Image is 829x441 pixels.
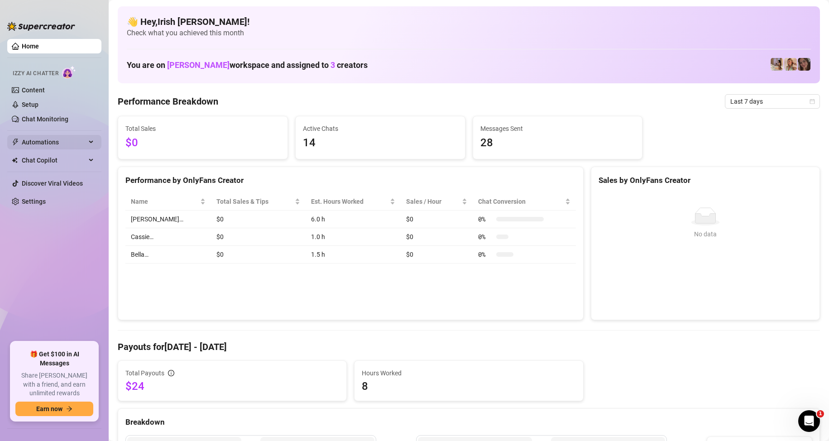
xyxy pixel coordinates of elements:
[127,15,811,28] h4: 👋 Hey, Irish [PERSON_NAME] !
[401,246,473,264] td: $0
[125,211,211,228] td: [PERSON_NAME]…
[478,249,493,259] span: 0 %
[125,246,211,264] td: Bella…
[125,368,164,378] span: Total Payouts
[167,60,230,70] span: [PERSON_NAME]
[131,197,198,206] span: Name
[125,124,280,134] span: Total Sales
[478,214,493,224] span: 0 %
[15,350,93,368] span: 🎁 Get $100 in AI Messages
[211,228,306,246] td: $0
[331,60,335,70] span: 3
[62,66,76,79] img: AI Chatter
[118,95,218,108] h4: Performance Breakdown
[810,99,815,104] span: calendar
[22,101,38,108] a: Setup
[303,124,458,134] span: Active Chats
[473,193,576,211] th: Chat Conversion
[22,86,45,94] a: Content
[15,402,93,416] button: Earn nowarrow-right
[22,115,68,123] a: Chat Monitoring
[22,180,83,187] a: Discover Viral Videos
[817,410,824,417] span: 1
[12,157,18,163] img: Chat Copilot
[211,193,306,211] th: Total Sales & Tips
[125,416,812,428] div: Breakdown
[311,197,388,206] div: Est. Hours Worked
[306,211,401,228] td: 6.0 h
[125,228,211,246] td: Cassie…
[478,232,493,242] span: 0 %
[22,43,39,50] a: Home
[22,153,86,168] span: Chat Copilot
[362,379,575,393] span: 8
[127,28,811,38] span: Check what you achieved this month
[127,60,368,70] h1: You are on workspace and assigned to creators
[599,174,812,187] div: Sales by OnlyFans Creator
[303,134,458,152] span: 14
[730,95,815,108] span: Last 7 days
[13,69,58,78] span: Izzy AI Chatter
[480,134,635,152] span: 28
[168,370,174,376] span: info-circle
[66,406,72,412] span: arrow-right
[406,197,460,206] span: Sales / Hour
[22,198,46,205] a: Settings
[125,193,211,211] th: Name
[12,139,19,146] span: thunderbolt
[118,340,820,353] h4: Payouts for [DATE] - [DATE]
[602,229,809,239] div: No data
[401,193,473,211] th: Sales / Hour
[798,410,820,432] iframe: Intercom live chat
[7,22,75,31] img: logo-BBDzfeDw.svg
[125,174,576,187] div: Performance by OnlyFans Creator
[216,197,293,206] span: Total Sales & Tips
[362,368,575,378] span: Hours Worked
[480,124,635,134] span: Messages Sent
[211,211,306,228] td: $0
[22,135,86,149] span: Automations
[36,405,62,412] span: Earn now
[125,379,339,393] span: $24
[771,58,783,71] img: Cassie
[211,246,306,264] td: $0
[401,211,473,228] td: $0
[478,197,563,206] span: Chat Conversion
[798,58,810,71] img: Bella
[15,371,93,398] span: Share [PERSON_NAME] with a friend, and earn unlimited rewards
[784,58,797,71] img: Martina
[306,228,401,246] td: 1.0 h
[125,134,280,152] span: $0
[401,228,473,246] td: $0
[306,246,401,264] td: 1.5 h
